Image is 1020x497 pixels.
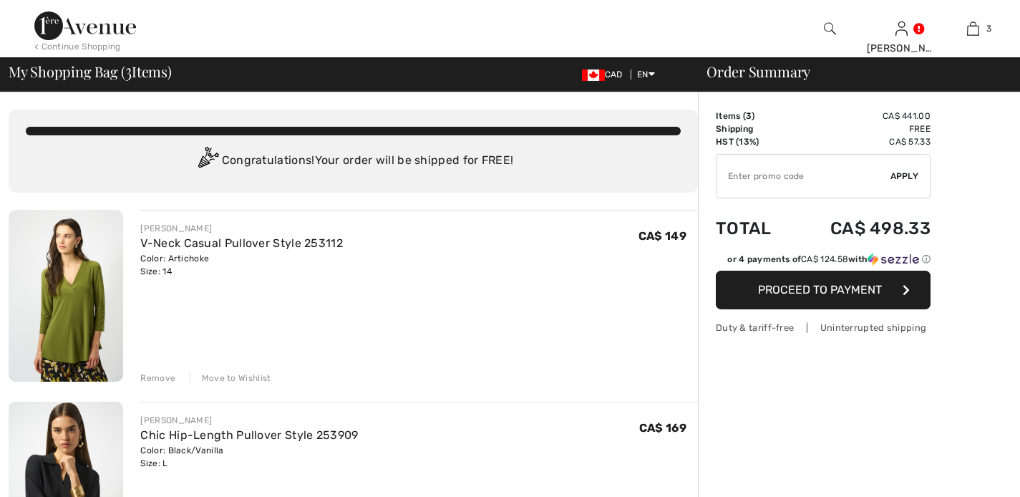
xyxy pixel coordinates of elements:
td: Shipping [716,122,792,135]
img: search the website [824,20,836,37]
img: 1ère Avenue [34,11,136,40]
td: CA$ 441.00 [792,110,931,122]
a: Chic Hip-Length Pullover Style 253909 [140,428,358,442]
div: [PERSON_NAME] [140,222,343,235]
span: CAD [582,69,628,79]
span: 3 [986,22,991,35]
span: My Shopping Bag ( Items) [9,64,172,79]
span: 3 [746,111,752,121]
span: EN [637,69,655,79]
td: CA$ 57.33 [792,135,931,148]
div: Move to Wishlist [190,372,271,385]
div: Color: Artichoke Size: 14 [140,252,343,278]
img: V-Neck Casual Pullover Style 253112 [9,210,123,382]
td: CA$ 498.33 [792,204,931,253]
td: HST (13%) [716,135,792,148]
span: Proceed to Payment [758,283,882,296]
button: Proceed to Payment [716,271,931,309]
img: My Info [895,20,908,37]
input: Promo code [717,155,890,198]
td: Free [792,122,931,135]
div: [PERSON_NAME] [140,414,358,427]
div: or 4 payments ofCA$ 124.58withSezzle Click to learn more about Sezzle [716,253,931,271]
img: Sezzle [868,253,919,266]
div: < Continue Shopping [34,40,121,53]
span: CA$ 149 [638,229,686,243]
div: Congratulations! Your order will be shipped for FREE! [26,147,681,175]
span: 3 [125,61,132,79]
div: or 4 payments of with [727,253,931,266]
span: Apply [890,170,919,183]
img: Congratulation2.svg [193,147,222,175]
img: Canadian Dollar [582,69,605,81]
div: Duty & tariff-free | Uninterrupted shipping [716,321,931,334]
a: Sign In [895,21,908,35]
img: My Bag [967,20,979,37]
div: Remove [140,372,175,385]
span: CA$ 169 [639,421,686,435]
td: Total [716,204,792,253]
span: CA$ 124.58 [801,254,848,264]
a: V-Neck Casual Pullover Style 253112 [140,236,343,250]
td: Items ( ) [716,110,792,122]
div: Color: Black/Vanilla Size: L [140,444,358,470]
a: 3 [938,20,1008,37]
div: Order Summary [689,64,1011,79]
div: [PERSON_NAME] [867,41,937,56]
